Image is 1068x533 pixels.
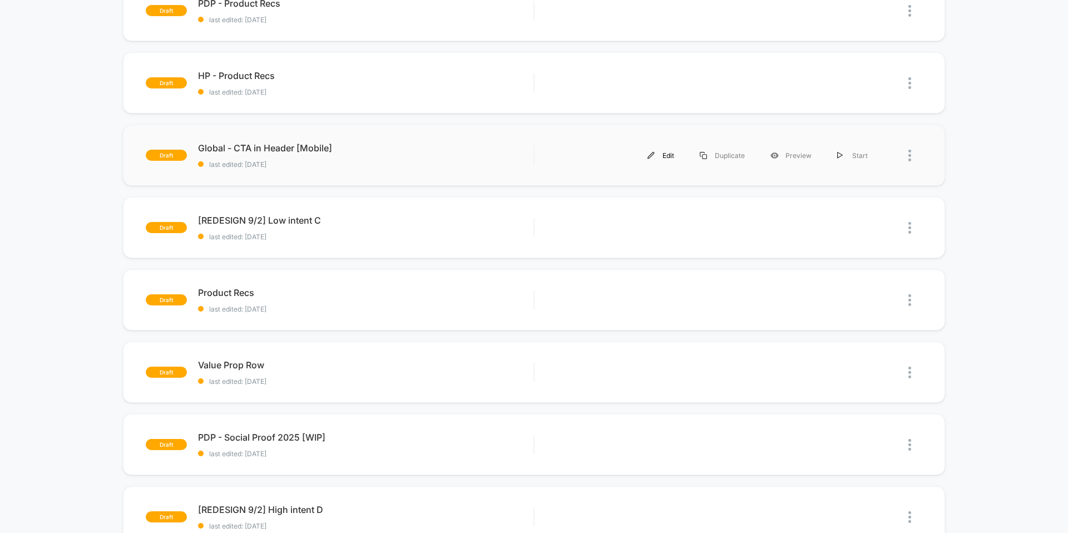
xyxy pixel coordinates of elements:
[198,305,533,313] span: last edited: [DATE]
[908,77,911,89] img: close
[824,143,881,168] div: Start
[146,77,187,88] span: draft
[146,222,187,233] span: draft
[908,222,911,234] img: close
[198,287,533,298] span: Product Recs
[198,16,533,24] span: last edited: [DATE]
[198,450,533,458] span: last edited: [DATE]
[908,439,911,451] img: close
[758,143,824,168] div: Preview
[146,294,187,305] span: draft
[647,152,655,159] img: menu
[146,150,187,161] span: draft
[908,367,911,378] img: close
[146,439,187,450] span: draft
[837,152,843,159] img: menu
[687,143,758,168] div: Duplicate
[635,143,687,168] div: Edit
[198,160,533,169] span: last edited: [DATE]
[700,152,707,159] img: menu
[198,70,533,81] span: HP - Product Recs
[198,88,533,96] span: last edited: [DATE]
[198,522,533,530] span: last edited: [DATE]
[908,5,911,17] img: close
[146,367,187,378] span: draft
[198,432,533,443] span: PDP - Social Proof 2025 [WIP]
[146,511,187,522] span: draft
[198,215,533,226] span: [REDESIGN 9/2] Low intent C
[198,233,533,241] span: last edited: [DATE]
[908,150,911,161] img: close
[908,511,911,523] img: close
[908,294,911,306] img: close
[146,5,187,16] span: draft
[198,377,533,386] span: last edited: [DATE]
[198,359,533,371] span: Value Prop Row
[198,504,533,515] span: [REDESIGN 9/2] High intent D
[198,142,533,154] span: Global - CTA in Header [Mobile]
